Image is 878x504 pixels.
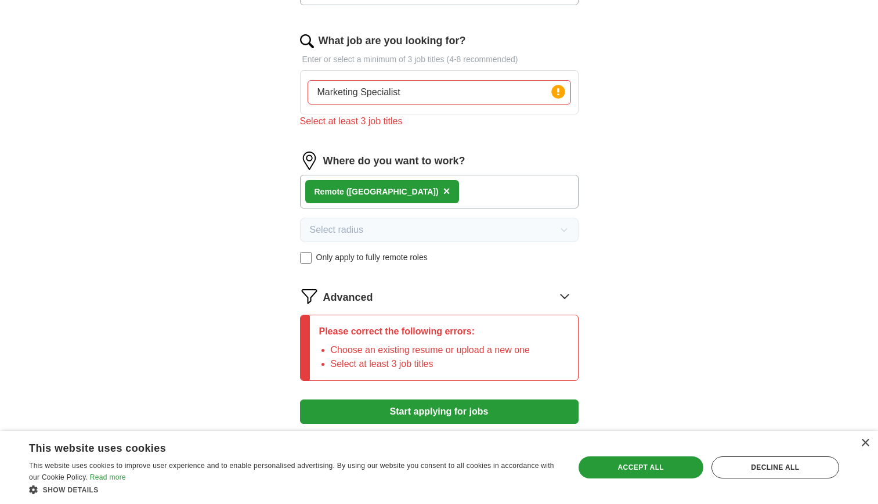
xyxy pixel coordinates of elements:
img: filter [300,287,319,305]
img: location.png [300,152,319,170]
a: Read more, opens a new window [90,473,126,481]
span: × [443,185,450,197]
img: search.png [300,34,314,48]
span: Only apply to fully remote roles [316,251,428,264]
button: Start applying for jobs [300,399,579,424]
button: × [443,183,450,200]
div: Show details [29,484,558,495]
p: Enter or select a minimum of 3 job titles (4-8 recommended) [300,53,579,66]
div: Decline all [711,456,839,478]
input: Type a job title and press enter [308,80,571,105]
div: Select at least 3 job titles [300,114,579,128]
div: Close [861,439,869,448]
span: Advanced [323,290,373,305]
div: Remote ([GEOGRAPHIC_DATA]) [315,186,439,198]
div: Accept all [579,456,703,478]
span: Select radius [310,223,364,237]
li: Choose an existing resume or upload a new one [331,343,530,357]
p: By registering, you consent to us applying to suitable jobs for you [300,429,579,439]
label: What job are you looking for? [319,33,466,49]
span: This website uses cookies to improve user experience and to enable personalised advertising. By u... [29,462,554,481]
span: Show details [43,486,99,494]
p: Please correct the following errors: [319,325,530,339]
label: Where do you want to work? [323,153,465,169]
button: Select radius [300,218,579,242]
input: Only apply to fully remote roles [300,252,312,264]
div: This website uses cookies [29,438,529,455]
li: Select at least 3 job titles [331,357,530,371]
